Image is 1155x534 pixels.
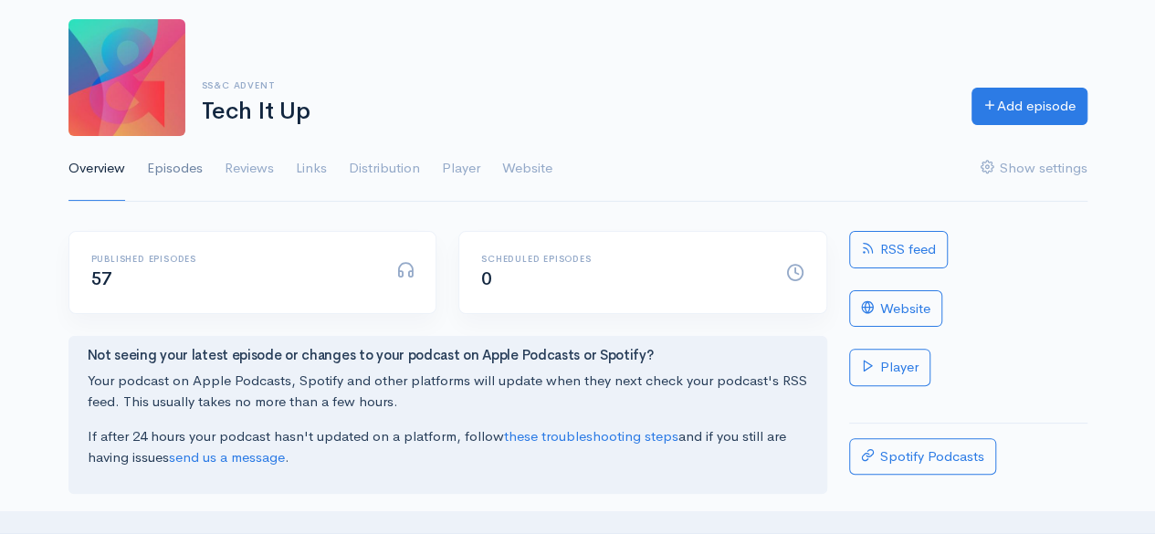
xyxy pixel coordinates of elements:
span: 0 [481,267,492,290]
a: send us a message [169,448,285,466]
a: Player [849,349,930,386]
a: Website [849,290,942,328]
a: Spotify Podcasts [849,438,996,476]
a: Reviews [225,136,274,202]
h4: Not seeing your latest episode or changes to your podcast on Apple Podcasts or Spotify? [88,348,808,363]
a: Links [296,136,327,202]
h1: Tech It Up [202,99,950,125]
p: Your podcast on Apple Podcasts, Spotify and other platforms will update when they next check your... [88,371,808,412]
h6: Scheduled episodes [481,254,764,264]
a: Player [442,136,480,202]
a: these troubleshooting steps [504,427,678,445]
p: If after 24 hours your podcast hasn't updated on a platform, follow and if you still are having i... [88,426,808,467]
a: Overview [68,136,125,202]
a: Distribution [349,136,420,202]
a: RSS feed [849,231,948,268]
a: Episodes [147,136,203,202]
h6: Published episodes [91,254,374,264]
h6: SS&C Advent [202,80,950,90]
span: 57 [91,267,112,290]
a: Add episode [971,88,1087,125]
a: Show settings [981,136,1087,202]
a: Website [502,136,552,202]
